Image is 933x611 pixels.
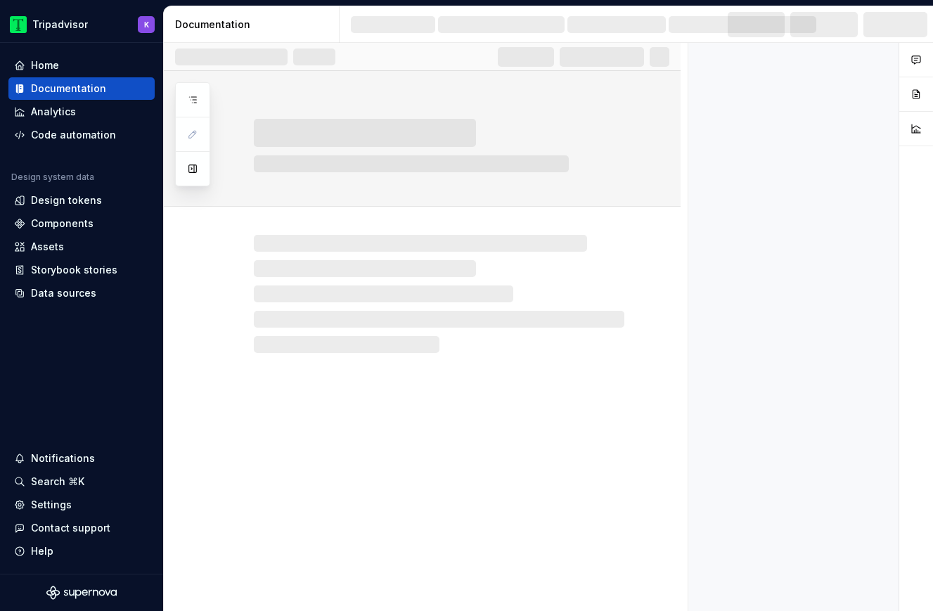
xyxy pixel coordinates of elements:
div: Notifications [31,451,95,465]
div: Settings [31,498,72,512]
button: TripadvisorK [3,9,160,39]
div: Components [31,217,94,231]
div: Contact support [31,521,110,535]
div: Search ⌘K [31,475,84,489]
button: Notifications [8,447,155,470]
div: Tripadvisor [32,18,88,32]
a: Assets [8,236,155,258]
div: Design tokens [31,193,102,207]
a: Design tokens [8,189,155,212]
div: Storybook stories [31,263,117,277]
a: Analytics [8,101,155,123]
img: 0ed0e8b8-9446-497d-bad0-376821b19aa5.png [10,16,27,33]
div: Help [31,544,53,558]
a: Storybook stories [8,259,155,281]
a: Documentation [8,77,155,100]
button: Search ⌘K [8,470,155,493]
div: Analytics [31,105,76,119]
a: Data sources [8,282,155,304]
a: Components [8,212,155,235]
div: Documentation [175,18,333,32]
div: Home [31,58,59,72]
svg: Supernova Logo [46,586,117,600]
button: Contact support [8,517,155,539]
div: Design system data [11,172,94,183]
div: Assets [31,240,64,254]
div: Code automation [31,128,116,142]
a: Settings [8,494,155,516]
button: Help [8,540,155,562]
a: Home [8,54,155,77]
div: K [144,19,149,30]
div: Data sources [31,286,96,300]
div: Documentation [31,82,106,96]
a: Code automation [8,124,155,146]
